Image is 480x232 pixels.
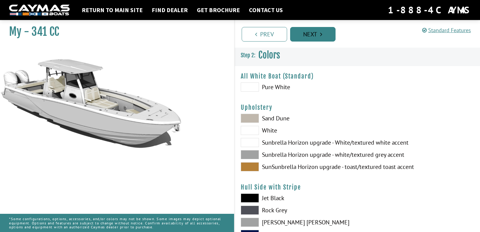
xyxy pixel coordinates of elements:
label: Sunbrella Horizon upgrade - white/textured grey accent [241,150,351,159]
a: Return to main site [79,6,146,14]
label: White [241,126,351,135]
label: Jet Black [241,193,351,203]
a: Get Brochure [194,6,243,14]
label: Pure White [241,82,351,92]
a: Find Dealer [149,6,191,14]
label: Sunbrella Horizon upgrade - White/textured white accent [241,138,351,147]
img: white-logo-c9c8dbefe5ff5ceceb0f0178aa75bf4bb51f6bca0971e226c86eb53dfe498488.png [9,5,70,16]
a: Next [290,27,336,42]
div: 1-888-4CAYMAS [388,3,471,17]
h4: Hull Side with Stripe [241,183,474,191]
label: SunSunbrella Horizon upgrade - toast/textured toast accent [241,162,351,171]
label: [PERSON_NAME] [PERSON_NAME] [241,218,351,227]
h4: All White Boat (Standard) [241,72,474,80]
h4: Upholstery [241,104,474,111]
h1: My - 341 CC [9,25,219,39]
a: Standard Features [422,27,471,34]
label: Rock Grey [241,206,351,215]
a: Contact Us [246,6,286,14]
a: Prev [242,27,287,42]
label: Sand Dune [241,114,351,123]
p: *Some configurations, options, accessories, and/or colors may not be shown. Some images may depic... [9,214,225,232]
